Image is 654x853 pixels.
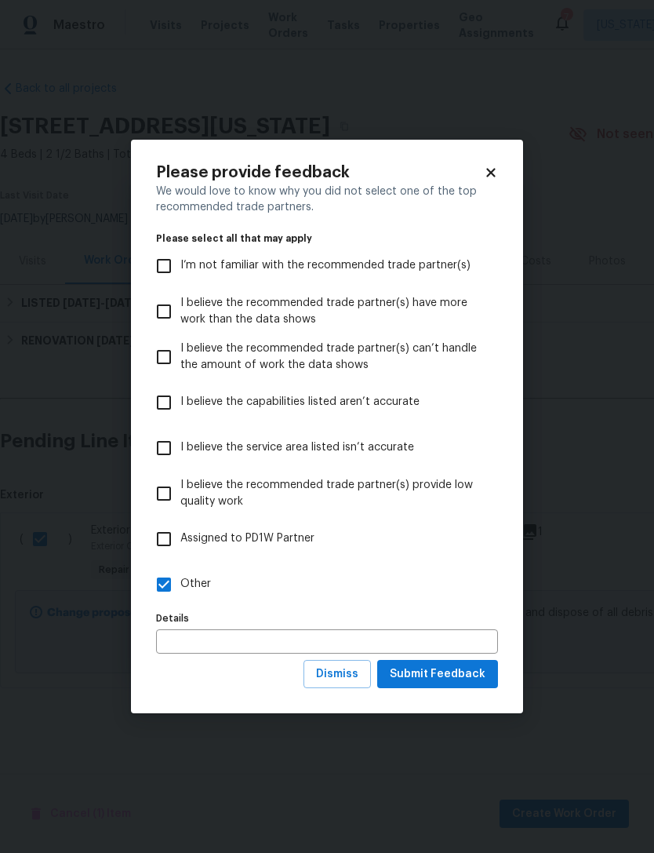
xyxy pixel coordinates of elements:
span: I believe the recommended trade partner(s) provide low quality work [180,477,485,510]
span: Submit Feedback [390,665,485,684]
span: Dismiss [316,665,358,684]
span: Other [180,576,211,592]
button: Submit Feedback [377,660,498,689]
div: We would love to know why you did not select one of the top recommended trade partners. [156,184,498,215]
span: Assigned to PD1W Partner [180,530,314,547]
span: I believe the recommended trade partner(s) have more work than the data shows [180,295,485,328]
span: I believe the recommended trade partner(s) can’t handle the amount of work the data shows [180,341,485,374]
span: I believe the capabilities listed aren’t accurate [180,394,420,410]
span: I’m not familiar with the recommended trade partner(s) [180,257,471,274]
span: I believe the service area listed isn’t accurate [180,439,414,456]
h2: Please provide feedback [156,165,484,180]
label: Details [156,614,498,623]
legend: Please select all that may apply [156,234,498,243]
button: Dismiss [303,660,371,689]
